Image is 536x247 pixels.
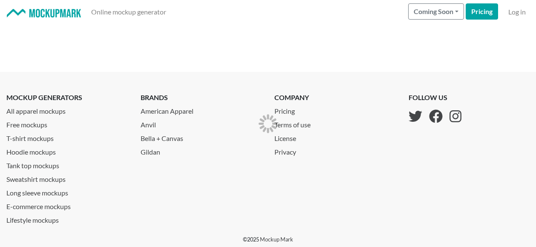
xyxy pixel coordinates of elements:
a: Log in [505,3,529,20]
a: Long sleeve mockups [6,184,128,198]
a: Privacy [274,144,317,157]
button: Coming Soon [408,3,464,20]
a: All apparel mockups [6,103,128,116]
p: mockup generators [6,92,128,103]
a: Sweatshirt mockups [6,171,128,184]
img: Mockup Mark [7,9,81,18]
p: company [274,92,317,103]
p: © 2025 [243,236,293,244]
a: License [274,130,317,144]
a: Pricing [274,103,317,116]
a: Online mockup generator [88,3,170,20]
a: Hoodie mockups [6,144,128,157]
a: Mockup Mark [260,236,293,243]
a: T-shirt mockups [6,130,128,144]
a: E-commerce mockups [6,198,128,212]
a: Free mockups [6,116,128,130]
a: Pricing [466,3,498,20]
a: American Apparel [141,103,262,116]
a: Gildan [141,144,262,157]
p: follow us [409,92,461,103]
a: Terms of use [274,116,317,130]
a: Bella + Canvas [141,130,262,144]
a: Anvil [141,116,262,130]
a: Tank top mockups [6,157,128,171]
p: brands [141,92,262,103]
a: Lifestyle mockups [6,212,128,225]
